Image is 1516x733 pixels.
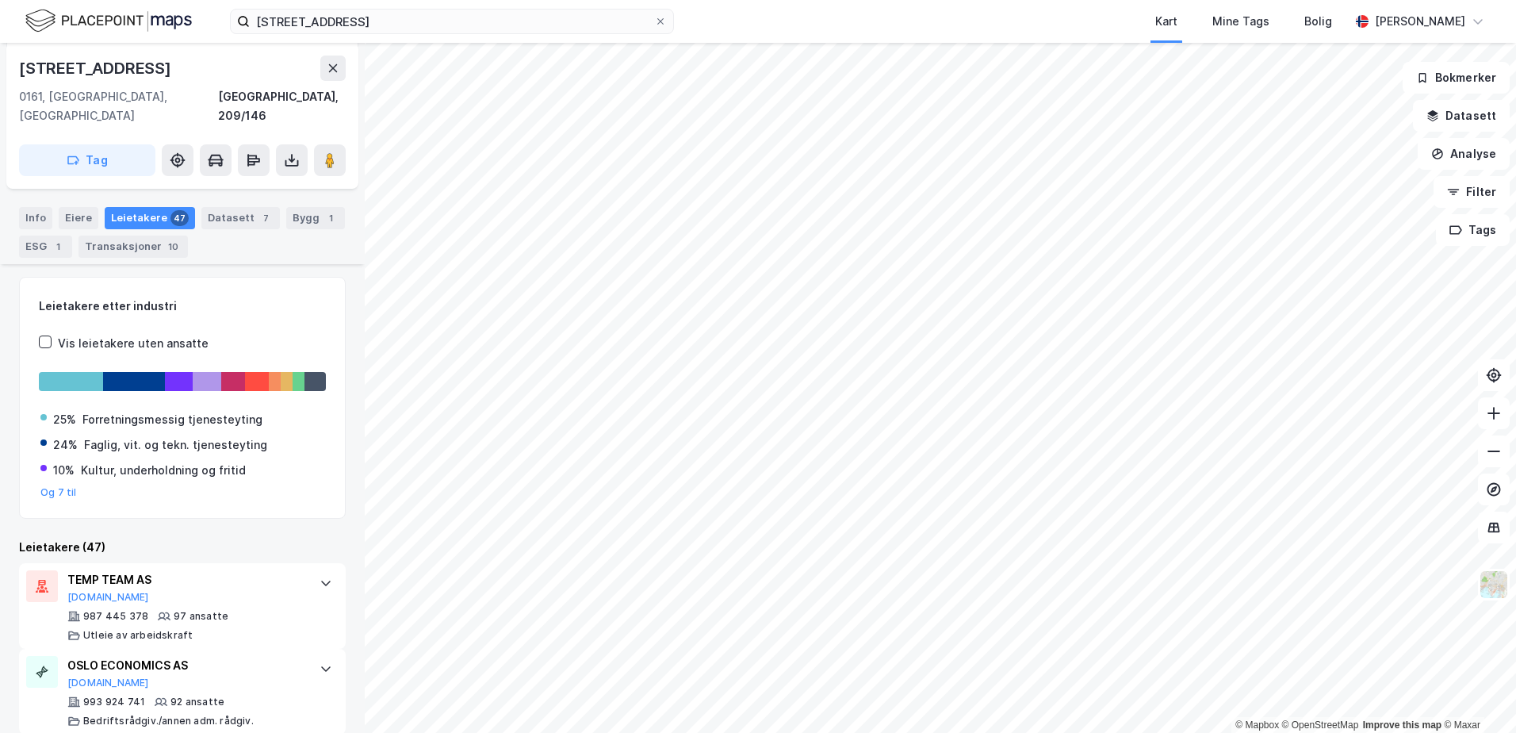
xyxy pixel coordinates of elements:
div: 1 [50,239,66,255]
button: [DOMAIN_NAME] [67,591,149,604]
div: Bedriftsrådgiv./annen adm. rådgiv. [83,715,254,727]
button: Tags [1436,214,1510,246]
div: 0161, [GEOGRAPHIC_DATA], [GEOGRAPHIC_DATA] [19,87,218,125]
div: 25% [53,410,76,429]
div: Leietakere (47) [19,538,346,557]
div: [PERSON_NAME] [1375,12,1465,31]
div: [STREET_ADDRESS] [19,56,174,81]
a: Mapbox [1235,720,1279,731]
div: 92 ansatte [170,696,224,708]
button: Filter [1434,176,1510,208]
div: ESG [19,236,72,258]
div: Vis leietakere uten ansatte [58,334,209,353]
a: OpenStreetMap [1282,720,1359,731]
div: 10% [53,461,75,480]
div: [GEOGRAPHIC_DATA], 209/146 [218,87,346,125]
div: Transaksjoner [78,236,188,258]
div: Datasett [201,207,280,229]
div: Kart [1155,12,1177,31]
button: Og 7 til [40,486,77,499]
div: Utleie av arbeidskraft [83,629,193,642]
input: Søk på adresse, matrikkel, gårdeiere, leietakere eller personer [250,10,654,33]
div: OSLO ECONOMICS AS [67,656,304,675]
div: Leietakere etter industri [39,297,326,316]
button: Bokmerker [1403,62,1510,94]
div: Kontrollprogram for chat [1437,657,1516,733]
div: TEMP TEAM AS [67,570,304,589]
div: Info [19,207,52,229]
div: Bolig [1304,12,1332,31]
div: 1 [323,210,339,226]
button: Datasett [1413,100,1510,132]
div: Bygg [286,207,345,229]
div: 987 445 378 [83,610,148,623]
div: 7 [258,210,274,226]
button: [DOMAIN_NAME] [67,677,149,689]
div: Mine Tags [1212,12,1269,31]
button: Tag [19,144,155,176]
a: Improve this map [1363,720,1441,731]
div: Leietakere [105,207,195,229]
button: Analyse [1418,138,1510,170]
iframe: Chat Widget [1437,657,1516,733]
div: 47 [170,210,189,226]
div: Forretningsmessig tjenesteyting [82,410,262,429]
div: 24% [53,436,78,455]
img: Z [1479,570,1509,600]
div: Faglig, vit. og tekn. tjenesteyting [84,436,267,455]
div: Eiere [59,207,98,229]
div: 993 924 741 [83,696,145,708]
div: Kultur, underholdning og fritid [81,461,246,480]
div: 97 ansatte [174,610,228,623]
div: 10 [165,239,182,255]
img: logo.f888ab2527a4732fd821a326f86c7f29.svg [25,7,192,35]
